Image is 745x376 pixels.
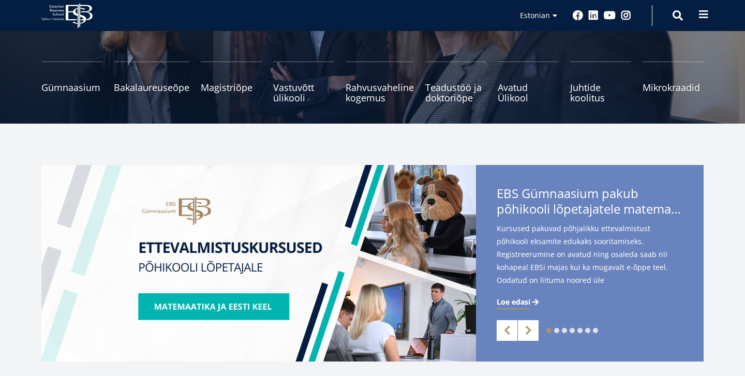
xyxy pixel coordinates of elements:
a: Rahvusvaheline kogemus [346,62,414,103]
span: Rahvusvaheline kogemus [346,82,414,103]
a: Previous [497,320,517,341]
span: Juhtide koolitus [570,82,631,103]
a: 3 [562,328,567,333]
a: Loe edasi [497,297,541,307]
a: Linkedin [588,10,599,21]
a: Magistriõpe [201,62,262,103]
a: 7 [593,328,598,333]
a: Vastuvõtt ülikooli [273,62,334,103]
a: Juhtide koolitus [570,62,631,103]
a: 6 [585,328,590,333]
span: Loe edasi [497,297,530,307]
a: Bakalaureuseõpe [114,62,189,103]
span: Magistriõpe [201,82,262,93]
a: Mikrokraadid [643,62,704,103]
a: Avatud Ülikool [498,62,559,103]
span: Vastuvõtt ülikooli [273,82,334,103]
span: põhikooli lõpetajatele matemaatika- ja eesti keele kursuseid [497,201,683,217]
a: Youtube [604,10,616,21]
span: Mikrokraadid [643,82,704,93]
a: 2 [554,328,559,333]
span: Kursused pakuvad põhjalikku ettevalmistust põhikooli eksamite edukaks sooritamiseks. Registreerum... [497,222,683,303]
span: EBS Gümnaasium pakub [497,186,683,220]
span: Avatud Ülikool [498,82,559,103]
a: 5 [577,328,583,333]
a: 1 [546,328,552,333]
a: Teadustöö ja doktoriõpe [425,62,486,103]
a: Gümnaasium [41,62,102,103]
span: Bakalaureuseõpe [114,82,189,93]
a: Instagram [621,10,631,21]
img: EBS Gümnaasiumi ettevalmistuskursused [41,165,476,362]
a: Facebook [573,10,583,21]
a: Next [518,320,539,341]
span: Teadustöö ja doktoriõpe [425,82,486,103]
span: Gümnaasium [41,82,102,93]
a: 4 [570,328,575,333]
